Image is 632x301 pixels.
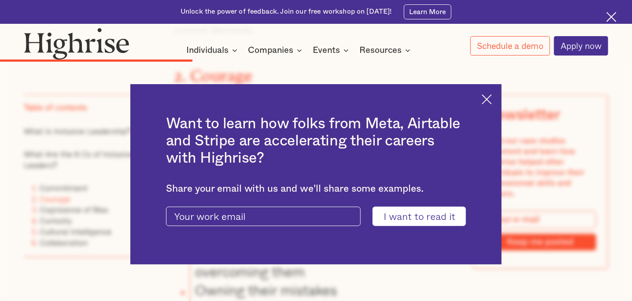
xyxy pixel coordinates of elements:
div: Individuals [186,45,240,56]
img: Cross icon [606,12,617,22]
input: Your work email [166,207,361,227]
div: Resources [359,45,413,56]
div: Companies [248,45,305,56]
div: Resources [359,45,402,56]
div: Individuals [186,45,229,56]
a: Schedule a demo [470,36,550,56]
div: Companies [248,45,293,56]
div: Share your email with us and we'll share some examples. [166,183,466,194]
img: Highrise logo [24,28,129,60]
form: current-ascender-blog-article-modal-form [166,207,466,227]
a: Apply now [554,36,608,56]
h2: Want to learn how folks from Meta, Airtable and Stripe are accelerating their careers with Highrise? [166,115,466,167]
div: Events [313,45,351,56]
div: Events [313,45,340,56]
input: I want to read it [373,207,466,227]
img: Cross icon [482,94,492,104]
div: Unlock the power of feedback. Join our free workshop on [DATE]! [181,7,392,16]
a: Learn More [404,4,451,20]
